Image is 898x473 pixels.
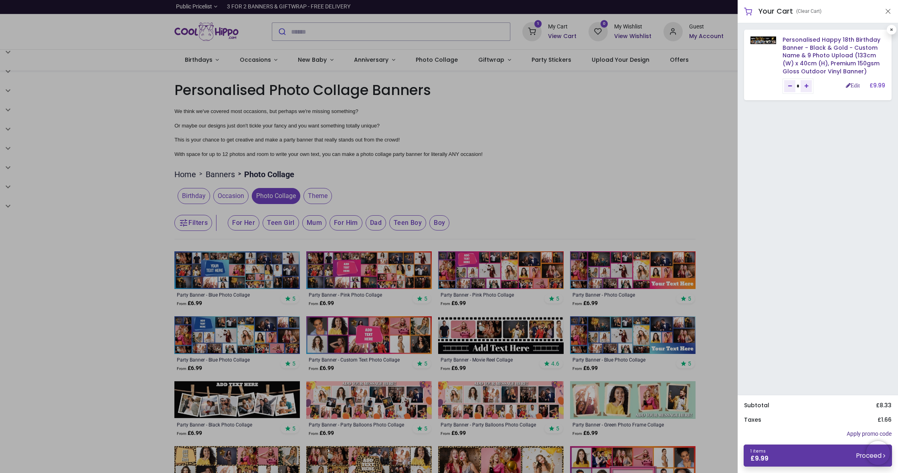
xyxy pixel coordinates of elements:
h5: Your Cart [758,6,793,16]
iframe: Brevo live chat [866,441,890,465]
a: 1 items £9.99 Proceed [744,445,892,467]
small: Proceed [856,451,885,460]
h6: Subtotal [744,402,769,410]
span: 1.66 [881,416,892,424]
h6: £ [878,416,892,424]
span: 1 items [750,448,766,454]
a: (Clear Cart) [796,8,821,15]
img: urXz2b5Ybh2oECAwUGCgwUGCgwUGCgwECBgQIDBQYKDBQYKDBQ4PAp8P8Bk3nBhX83tNAAAAAASUVORK5CYII= [750,36,776,44]
a: Personalised Happy 18th Birthday Banner - Black & Gold - Custom Name & 9 Photo Upload (133cm (W) ... [783,36,880,75]
h6: £ [870,82,885,90]
a: Add one [801,80,812,92]
h6: Taxes [744,416,761,424]
span: 8.33 [880,401,892,409]
span: 9.99 [873,81,885,89]
a: Apply promo code [847,430,892,438]
span: 9.99 [755,454,769,463]
button: Close [884,6,892,16]
a: Edit [846,83,860,88]
h6: £ [876,402,892,410]
a: Remove one [784,80,795,92]
span: £ [750,454,769,463]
